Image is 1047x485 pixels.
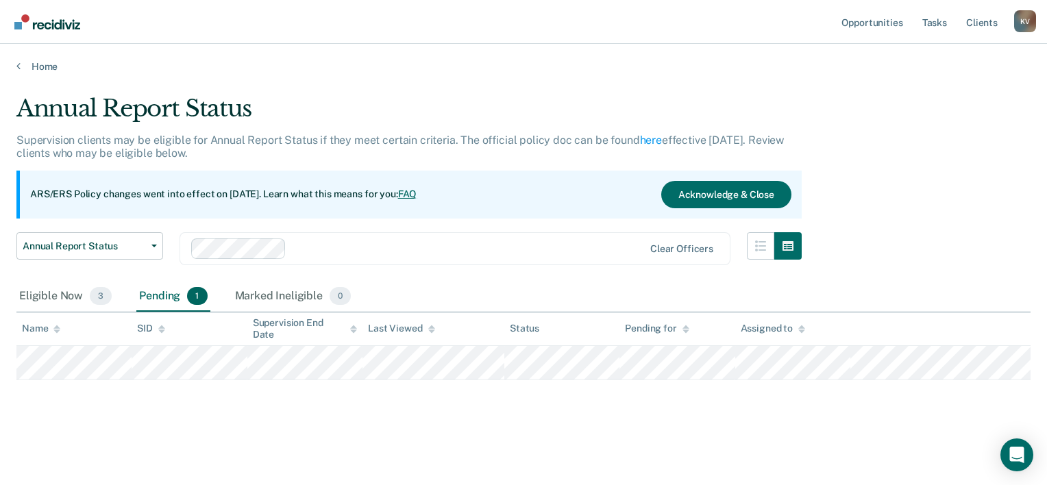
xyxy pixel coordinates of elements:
[368,323,434,334] div: Last Viewed
[16,282,114,312] div: Eligible Now3
[661,181,791,208] button: Acknowledge & Close
[16,134,784,160] p: Supervision clients may be eligible for Annual Report Status if they meet certain criteria. The o...
[640,134,662,147] a: here
[136,282,210,312] div: Pending1
[1000,438,1033,471] div: Open Intercom Messenger
[16,95,802,134] div: Annual Report Status
[330,287,351,305] span: 0
[398,188,417,199] a: FAQ
[23,240,146,252] span: Annual Report Status
[22,323,60,334] div: Name
[1014,10,1036,32] div: K V
[741,323,805,334] div: Assigned to
[137,323,165,334] div: SID
[14,14,80,29] img: Recidiviz
[90,287,112,305] span: 3
[625,323,689,334] div: Pending for
[16,60,1031,73] a: Home
[253,317,357,340] div: Supervision End Date
[650,243,713,255] div: Clear officers
[187,287,207,305] span: 1
[16,232,163,260] button: Annual Report Status
[30,188,417,201] p: ARS/ERS Policy changes went into effect on [DATE]. Learn what this means for you:
[510,323,539,334] div: Status
[232,282,354,312] div: Marked Ineligible0
[1014,10,1036,32] button: Profile dropdown button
